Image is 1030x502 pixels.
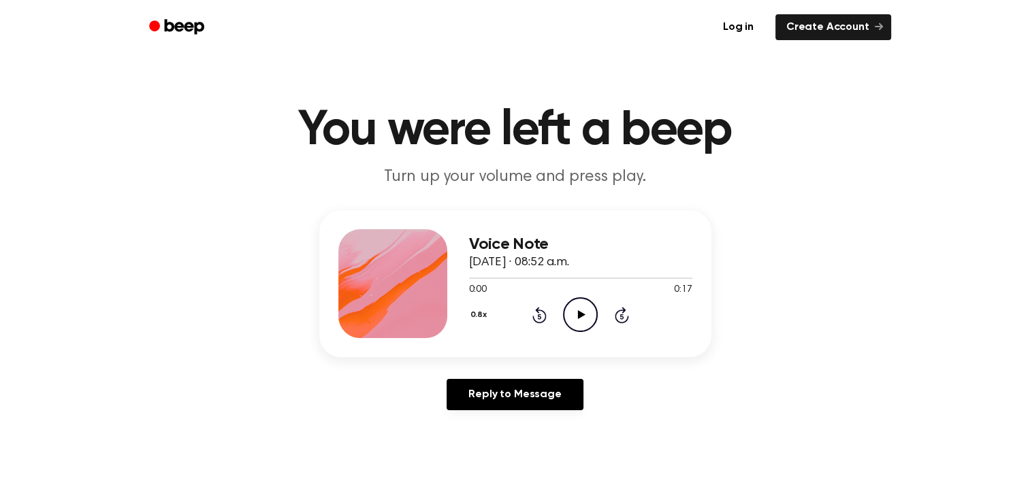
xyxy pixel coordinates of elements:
a: Beep [140,14,216,41]
a: Create Account [775,14,891,40]
h1: You were left a beep [167,106,864,155]
span: [DATE] · 08:52 a.m. [469,256,569,269]
a: Reply to Message [447,379,583,410]
span: 0:00 [469,283,487,297]
p: Turn up your volume and press play. [254,166,777,188]
button: 0.8x [469,303,492,327]
h3: Voice Note [469,235,692,254]
a: Log in [709,12,767,43]
span: 0:17 [674,283,692,297]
